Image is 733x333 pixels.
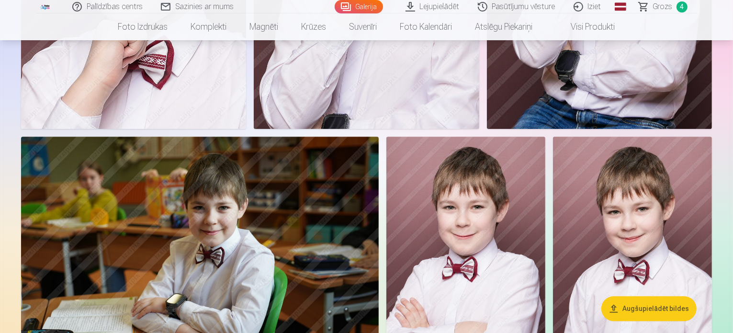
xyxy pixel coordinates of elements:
[389,13,464,40] a: Foto kalendāri
[290,13,338,40] a: Krūzes
[238,13,290,40] a: Magnēti
[107,13,180,40] a: Foto izdrukas
[653,1,673,12] span: Grozs
[544,13,627,40] a: Visi produkti
[40,4,51,10] img: /fa1
[464,13,544,40] a: Atslēgu piekariņi
[601,297,697,322] button: Augšupielādēt bildes
[338,13,389,40] a: Suvenīri
[180,13,238,40] a: Komplekti
[677,1,688,12] span: 4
